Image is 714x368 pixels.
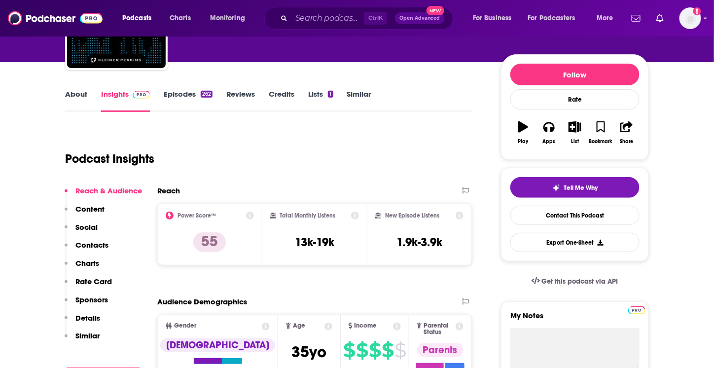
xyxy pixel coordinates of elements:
[328,91,333,98] div: 1
[65,277,112,295] button: Rate Card
[122,11,151,25] span: Podcasts
[562,115,588,150] button: List
[203,10,258,26] button: open menu
[65,240,108,258] button: Contacts
[395,12,445,24] button: Open AdvancedNew
[308,89,333,112] a: Lists1
[679,7,701,29] button: Show profile menu
[343,342,355,358] span: $
[597,11,613,25] span: More
[115,10,164,26] button: open menu
[65,89,87,112] a: About
[75,258,99,268] p: Charts
[280,212,336,219] h2: Total Monthly Listens
[75,277,112,286] p: Rate Card
[101,89,150,112] a: InsightsPodchaser Pro
[226,89,255,112] a: Reviews
[382,342,393,358] span: $
[510,206,640,225] a: Contact This Podcast
[524,269,626,294] a: Get this podcast via API
[160,338,275,352] div: [DEMOGRAPHIC_DATA]
[510,64,640,85] button: Follow
[291,10,364,26] input: Search podcasts, credits, & more...
[201,91,213,98] div: 262
[65,313,100,331] button: Details
[157,186,180,195] h2: Reach
[75,186,142,195] p: Reach & Audience
[552,184,560,192] img: tell me why sparkle
[652,10,668,27] a: Show notifications dropdown
[628,305,645,314] a: Pro website
[628,10,644,27] a: Show notifications dropdown
[522,10,590,26] button: open menu
[210,11,245,25] span: Monitoring
[157,297,247,306] h2: Audience Demographics
[133,91,150,99] img: Podchaser Pro
[65,151,154,166] h1: Podcast Insights
[466,10,524,26] button: open menu
[269,89,294,112] a: Credits
[679,7,701,29] span: Logged in as kirstycam
[417,343,464,357] div: Parents
[75,313,100,323] p: Details
[427,6,444,15] span: New
[193,232,226,252] p: 55
[543,139,556,145] div: Apps
[536,115,562,150] button: Apps
[65,186,142,204] button: Reach & Audience
[65,204,105,222] button: Content
[293,323,305,329] span: Age
[510,177,640,198] button: tell me why sparkleTell Me Why
[75,204,105,214] p: Content
[75,240,108,250] p: Contacts
[510,233,640,252] button: Export One-Sheet
[369,342,381,358] span: $
[75,222,98,232] p: Social
[164,89,213,112] a: Episodes262
[178,212,216,219] h2: Power Score™
[65,295,108,313] button: Sponsors
[394,342,406,358] span: $
[274,7,463,30] div: Search podcasts, credits, & more...
[620,139,633,145] div: Share
[589,139,612,145] div: Bookmark
[628,306,645,314] img: Podchaser Pro
[693,7,701,15] svg: Add a profile image
[174,323,196,329] span: Gender
[356,342,368,358] span: $
[75,331,100,340] p: Similar
[385,212,439,219] h2: New Episode Listens
[614,115,640,150] button: Share
[295,235,334,250] h3: 13k-19k
[163,10,197,26] a: Charts
[590,10,626,26] button: open menu
[396,235,442,250] h3: 1.9k-3.9k
[510,115,536,150] button: Play
[473,11,512,25] span: For Business
[355,323,377,329] span: Income
[510,89,640,110] div: Rate
[528,11,575,25] span: For Podcasters
[292,342,327,362] span: 35 yo
[347,89,371,112] a: Similar
[588,115,613,150] button: Bookmark
[510,311,640,328] label: My Notes
[170,11,191,25] span: Charts
[364,12,387,25] span: Ctrl K
[542,277,618,286] span: Get this podcast via API
[65,258,99,277] button: Charts
[65,331,100,349] button: Similar
[679,7,701,29] img: User Profile
[564,184,598,192] span: Tell Me Why
[399,16,440,21] span: Open Advanced
[571,139,579,145] div: List
[424,323,454,335] span: Parental Status
[65,222,98,241] button: Social
[75,295,108,304] p: Sponsors
[8,9,103,28] img: Podchaser - Follow, Share and Rate Podcasts
[518,139,529,145] div: Play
